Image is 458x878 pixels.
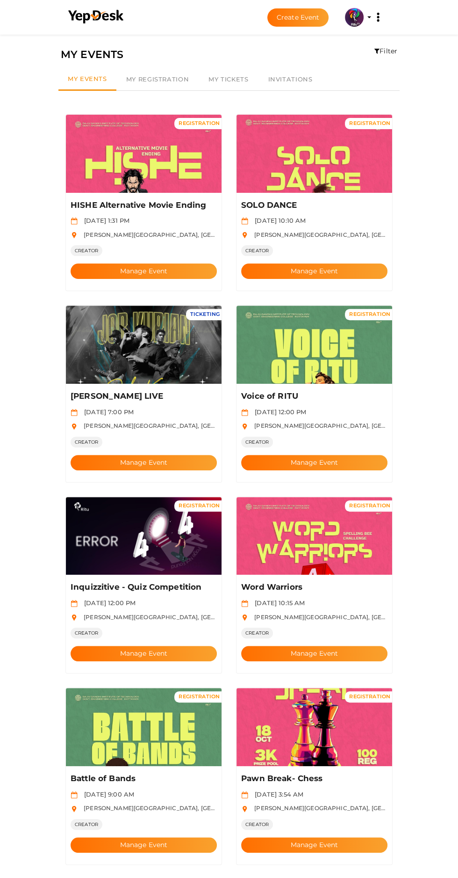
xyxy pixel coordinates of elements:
img: location.svg [71,423,78,430]
button: Manage Event [241,263,387,279]
span: My Events [68,75,107,82]
span: CREATOR [241,628,273,638]
img: location.svg [71,232,78,239]
img: calendar.svg [241,600,248,607]
span: [DATE] 12:00 PM [250,408,306,416]
span: CREATOR [71,245,102,256]
span: [DATE] 7:00 PM [79,408,134,416]
button: Manage Event [71,263,217,279]
img: calendar.svg [241,791,248,798]
button: Manage Event [71,455,217,470]
img: location.svg [71,614,78,621]
span: TICKETING [190,311,220,317]
span: CREATOR [241,245,273,256]
button: Manage Event [241,455,387,470]
button: Manage Event [241,837,387,853]
span: REGISTRATION [349,693,390,700]
img: calendar.svg [71,600,78,607]
span: REGISTRATION [179,693,220,700]
button: Manage Event [71,646,217,661]
span: [DATE] 1:31 PM [79,217,129,224]
span: [DATE] 10:15 AM [250,599,305,607]
div: MY EVENTS [61,46,397,63]
span: CREATOR [241,437,273,447]
span: CREATOR [71,819,102,830]
span: REGISTRATION [179,120,220,126]
button: Manage Event [71,837,217,853]
img: location.svg [241,614,248,621]
span: CREATOR [241,819,273,830]
span: REGISTRATION [179,502,220,509]
a: Invitations [258,69,322,90]
img: HSUVCBIO_normal.png [236,497,392,575]
a: My Events [58,69,116,91]
img: location.svg [241,423,248,430]
img: UVVL7W9X_normal.png [236,688,392,766]
span: [DATE] 3:54 AM [250,790,303,798]
img: location.svg [241,232,248,239]
span: [DATE] 10:10 AM [250,217,306,224]
img: calendar.svg [241,218,248,225]
div: Filter [374,46,397,56]
p: HISHE Alternative Movie Ending [71,200,214,211]
span: CREATOR [71,628,102,638]
img: AFLJFK65_normal.jpeg [66,688,222,766]
img: 0QX033HP_normal.jpeg [66,306,222,384]
img: location.svg [241,805,248,812]
span: My Tickets [208,75,248,83]
img: calendar.svg [71,791,78,798]
span: [DATE] 12:00 PM [79,599,136,607]
button: Manage Event [241,646,387,661]
a: My Registration [116,69,199,90]
p: [PERSON_NAME] LIVE [71,391,214,402]
img: calendar.svg [71,409,78,416]
span: REGISTRATION [349,120,390,126]
img: 5BK8ZL5P_small.png [345,8,364,27]
img: calendar.svg [241,409,248,416]
span: My Registration [126,75,189,83]
img: ITMKJGLV_normal.png [66,497,222,575]
p: Inquizzitive - Quiz Competition [71,582,214,593]
p: Battle of Bands [71,773,214,784]
img: BXLEFXEF_normal.jpeg [66,115,222,193]
a: My Tickets [199,69,258,90]
span: REGISTRATION [349,311,390,317]
p: Pawn Break- Chess [241,773,385,784]
img: W6SV3SIL_normal.jpeg [236,306,392,384]
span: REGISTRATION [349,502,390,509]
span: CREATOR [71,437,102,447]
span: [DATE] 9:00 AM [79,790,134,798]
p: Word Warriors [241,582,385,593]
img: location.svg [71,805,78,812]
p: Voice of RITU [241,391,385,402]
img: calendar.svg [71,218,78,225]
span: Invitations [268,75,312,83]
button: Create Event [267,8,329,27]
img: ZXU078VV_normal.jpeg [236,115,392,193]
p: SOLO DANCE [241,200,385,211]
